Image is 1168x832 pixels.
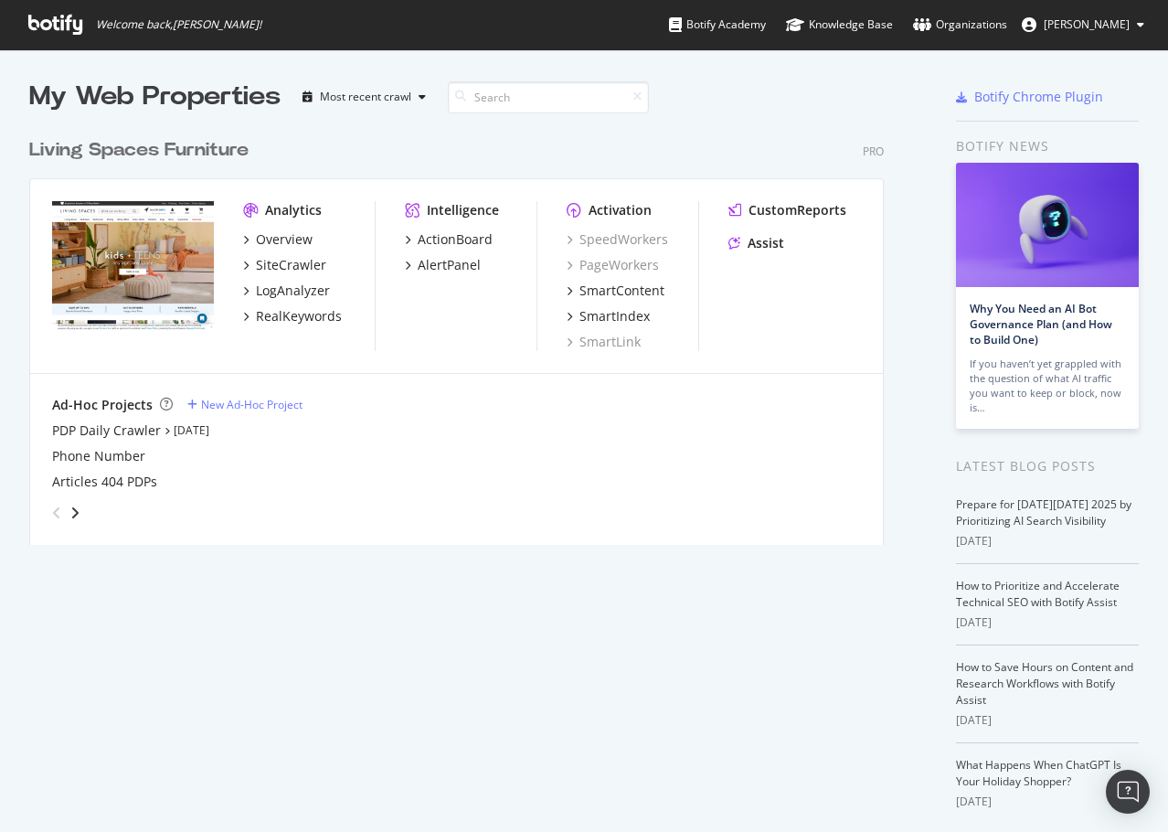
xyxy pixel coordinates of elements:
a: Assist [728,234,784,252]
a: SmartIndex [567,307,650,325]
div: CustomReports [749,201,846,219]
div: Analytics [265,201,322,219]
div: Botify Chrome Plugin [974,88,1103,106]
div: [DATE] [956,533,1139,549]
div: My Web Properties [29,79,281,115]
a: ActionBoard [405,230,493,249]
div: Activation [589,201,652,219]
div: Intelligence [427,201,499,219]
a: SiteCrawler [243,256,326,274]
div: If you haven’t yet grappled with the question of what AI traffic you want to keep or block, now is… [970,357,1125,415]
a: Prepare for [DATE][DATE] 2025 by Prioritizing AI Search Visibility [956,496,1131,528]
a: How to Prioritize and Accelerate Technical SEO with Botify Assist [956,578,1120,610]
div: Ad-Hoc Projects [52,396,153,414]
a: AlertPanel [405,256,481,274]
div: angle-left [45,498,69,528]
div: New Ad-Hoc Project [201,397,303,412]
div: [DATE] [956,712,1139,729]
a: What Happens When ChatGPT Is Your Holiday Shopper? [956,757,1121,789]
div: Botify Academy [669,16,766,34]
div: Assist [748,234,784,252]
a: PageWorkers [567,256,659,274]
div: Knowledge Base [786,16,893,34]
div: angle-right [69,504,81,522]
div: Botify news [956,136,1139,156]
a: New Ad-Hoc Project [187,397,303,412]
div: SmartIndex [579,307,650,325]
div: grid [29,115,898,545]
a: Phone Number [52,447,145,465]
a: LogAnalyzer [243,282,330,300]
a: CustomReports [728,201,846,219]
a: How to Save Hours on Content and Research Workflows with Botify Assist [956,659,1133,708]
div: [DATE] [956,614,1139,631]
a: SmartContent [567,282,664,300]
div: Living Spaces Furniture [29,137,249,164]
div: [DATE] [956,794,1139,810]
button: [PERSON_NAME] [1007,10,1159,39]
div: RealKeywords [256,307,342,325]
div: Latest Blog Posts [956,456,1139,476]
div: Overview [256,230,313,249]
a: SmartLink [567,333,641,351]
span: Welcome back, [PERSON_NAME] ! [96,17,261,32]
a: RealKeywords [243,307,342,325]
div: Open Intercom Messenger [1106,770,1150,814]
a: SpeedWorkers [567,230,668,249]
a: Botify Chrome Plugin [956,88,1103,106]
div: Pro [863,144,884,159]
div: SmartContent [579,282,664,300]
a: Why You Need an AI Bot Governance Plan (and How to Build One) [970,301,1112,347]
div: Organizations [913,16,1007,34]
div: AlertPanel [418,256,481,274]
img: livingspaces.com [52,201,214,331]
div: LogAnalyzer [256,282,330,300]
div: SiteCrawler [256,256,326,274]
a: [DATE] [174,422,209,438]
div: Most recent crawl [320,91,411,102]
a: Overview [243,230,313,249]
input: Search [448,81,649,113]
div: ActionBoard [418,230,493,249]
a: Living Spaces Furniture [29,137,256,164]
img: Why You Need an AI Bot Governance Plan (and How to Build One) [956,163,1139,287]
a: Articles 404 PDPs [52,473,157,491]
button: Most recent crawl [295,82,433,112]
span: Elizabeth Garcia [1044,16,1130,32]
a: PDP Daily Crawler [52,421,161,440]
